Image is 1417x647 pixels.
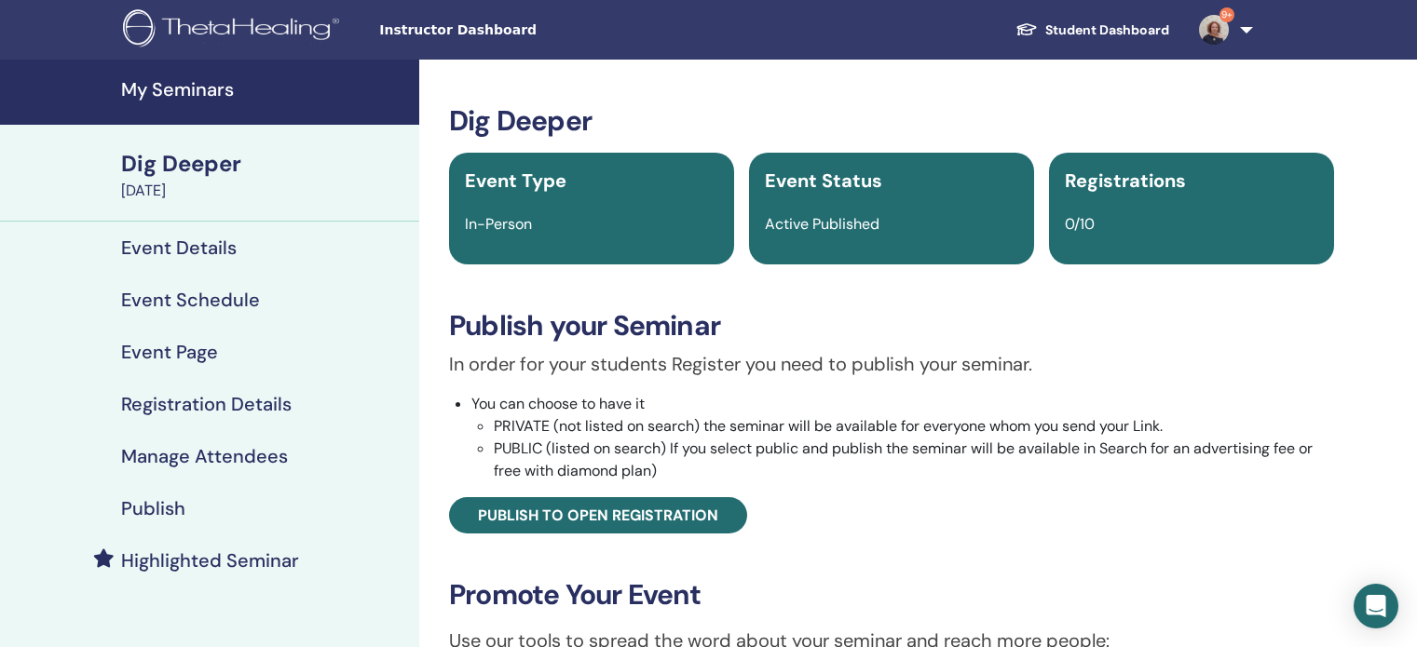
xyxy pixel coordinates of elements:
h3: Promote Your Event [449,578,1334,612]
h3: Publish your Seminar [449,309,1334,343]
a: Publish to open registration [449,497,747,533]
span: Registrations [1065,168,1186,193]
h4: Manage Attendees [121,445,288,467]
h4: Event Details [121,236,237,259]
h4: Event Page [121,341,218,363]
div: Dig Deeper [121,148,408,180]
h4: Publish [121,497,185,519]
li: PUBLIC (listed on search) If you select public and publish the seminar will be available in Searc... [494,438,1334,482]
li: PRIVATE (not listed on search) the seminar will be available for everyone whom you send your Link. [494,415,1334,438]
div: Open Intercom Messenger [1354,584,1398,628]
h4: My Seminars [121,78,408,101]
h4: Highlighted Seminar [121,549,299,572]
img: default.jpg [1199,15,1229,45]
p: In order for your students Register you need to publish your seminar. [449,350,1334,378]
img: graduation-cap-white.svg [1015,21,1038,37]
a: Dig Deeper[DATE] [110,148,419,202]
li: You can choose to have it [471,393,1334,482]
span: In-Person [465,214,532,234]
h4: Event Schedule [121,289,260,311]
span: Publish to open registration [478,505,718,525]
span: Active Published [765,214,879,234]
h4: Registration Details [121,393,292,415]
h3: Dig Deeper [449,104,1334,138]
span: 9+ [1219,7,1234,22]
span: Event Status [765,168,882,193]
span: Instructor Dashboard [379,20,659,40]
span: 0/10 [1065,214,1095,234]
span: Event Type [465,168,566,193]
div: [DATE] [121,180,408,202]
a: Student Dashboard [1001,13,1184,47]
img: logo.png [123,9,346,51]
